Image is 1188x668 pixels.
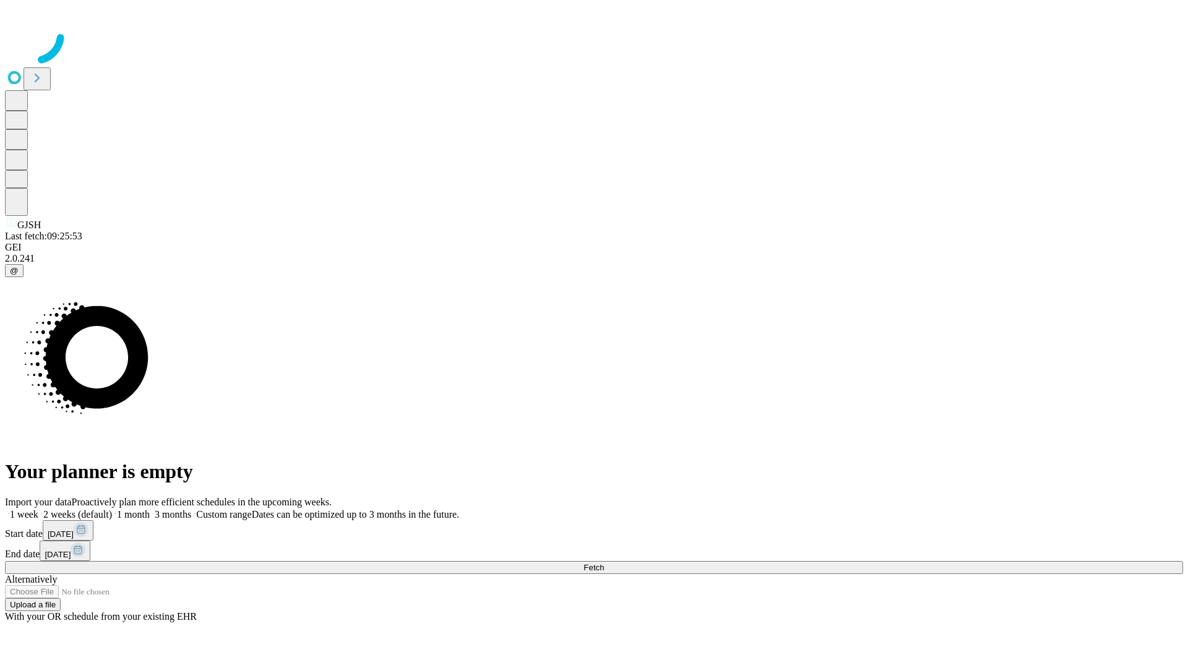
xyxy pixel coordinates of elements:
[5,253,1183,264] div: 2.0.241
[5,561,1183,574] button: Fetch
[5,231,82,241] span: Last fetch: 09:25:53
[583,563,604,572] span: Fetch
[5,497,72,507] span: Import your data
[48,529,74,539] span: [DATE]
[5,460,1183,483] h1: Your planner is empty
[155,509,191,520] span: 3 months
[196,509,251,520] span: Custom range
[117,509,150,520] span: 1 month
[5,541,1183,561] div: End date
[10,266,19,275] span: @
[72,497,332,507] span: Proactively plan more efficient schedules in the upcoming weeks.
[43,520,93,541] button: [DATE]
[252,509,459,520] span: Dates can be optimized up to 3 months in the future.
[5,574,57,584] span: Alternatively
[5,520,1183,541] div: Start date
[40,541,90,561] button: [DATE]
[5,598,61,611] button: Upload a file
[5,611,197,622] span: With your OR schedule from your existing EHR
[5,242,1183,253] div: GEI
[10,509,38,520] span: 1 week
[5,264,24,277] button: @
[17,220,41,230] span: GJSH
[45,550,71,559] span: [DATE]
[43,509,112,520] span: 2 weeks (default)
